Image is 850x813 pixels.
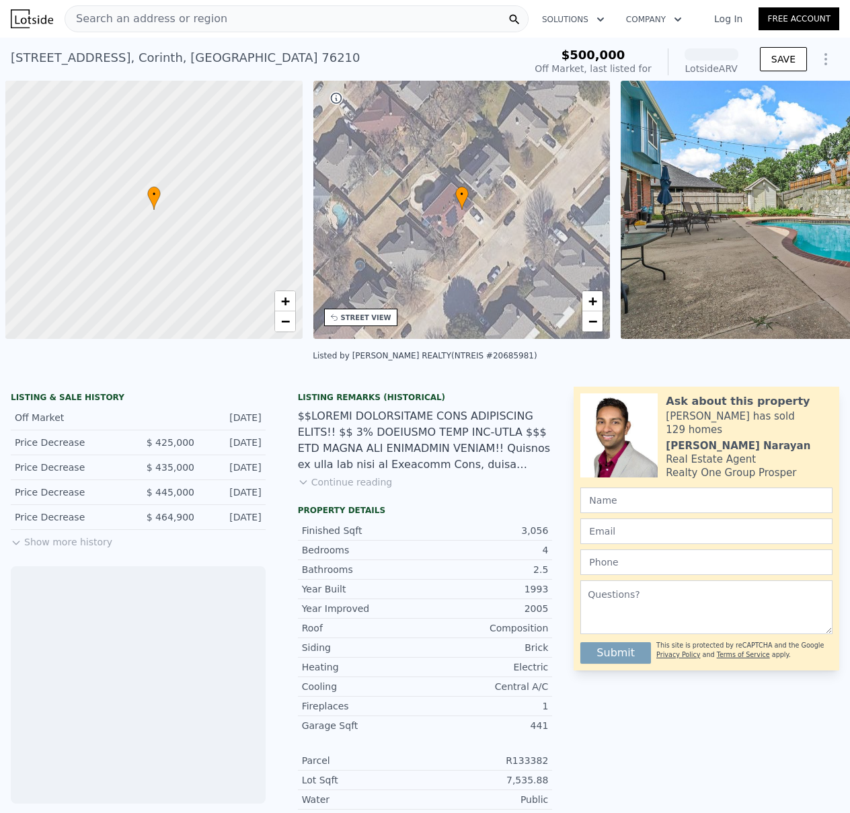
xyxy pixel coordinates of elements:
div: Listed by [PERSON_NAME] REALTY (NTREIS #20685981) [313,351,537,360]
a: Free Account [759,7,839,30]
span: + [280,293,289,309]
span: $ 425,000 [147,437,194,448]
a: Zoom in [275,291,295,311]
div: 1 [425,699,548,713]
div: Lotside ARV [685,62,738,75]
div: [PERSON_NAME] Narayan [666,439,810,453]
a: Terms of Service [717,651,770,658]
div: Composition [425,621,548,635]
span: • [455,188,469,200]
div: 2.5 [425,563,548,576]
div: • [147,186,161,210]
a: Zoom out [582,311,603,332]
div: Realty One Group Prosper [666,466,796,479]
span: $ 464,900 [147,512,194,522]
div: [DATE] [205,436,262,449]
input: Email [580,518,833,544]
button: Show Options [812,46,839,73]
div: 7,535.88 [425,773,548,787]
button: Continue reading [298,475,393,489]
a: Zoom in [582,291,603,311]
input: Phone [580,549,833,575]
div: 4 [425,543,548,557]
div: Price Decrease [15,461,127,474]
div: LISTING & SALE HISTORY [11,392,266,405]
span: $500,000 [562,48,625,62]
div: [PERSON_NAME] has sold 129 homes [666,410,833,436]
div: Year Improved [302,602,425,615]
div: 1993 [425,582,548,596]
div: Price Decrease [15,486,127,499]
div: Cooling [302,680,425,693]
div: • [455,186,469,210]
div: $$LOREMI DOLORSITAME CONS ADIPISCING ELITS!! $$ 3% DOEIUSMO TEMP INC-UTLA $$$ ETD MAGNA ALI ENIMA... [298,408,553,473]
div: Price Decrease [15,436,127,449]
div: Public [425,793,548,806]
div: Lot Sqft [302,773,425,787]
div: Fireplaces [302,699,425,713]
span: − [588,313,597,330]
span: • [147,188,161,200]
span: $ 435,000 [147,462,194,473]
button: Solutions [531,7,615,32]
div: Bathrooms [302,563,425,576]
input: Name [580,488,833,513]
div: Bedrooms [302,543,425,557]
div: Listing Remarks (Historical) [298,392,553,403]
button: Company [615,7,693,32]
button: Submit [580,642,651,664]
div: Electric [425,660,548,674]
div: Parcel [302,754,425,767]
div: Off Market, last listed for [535,62,652,75]
span: Search an address or region [65,11,227,27]
div: [DATE] [205,411,262,424]
div: R133382 [425,754,548,767]
div: [DATE] [205,486,262,499]
div: Real Estate Agent [666,453,756,466]
div: [DATE] [205,510,262,524]
div: Water [302,793,425,806]
div: Ask about this property [666,393,810,410]
img: Lotside [11,9,53,28]
a: Privacy Policy [656,651,700,658]
div: This site is protected by reCAPTCHA and the Google and apply. [656,637,833,664]
div: 441 [425,719,548,732]
div: Off Market [15,411,127,424]
div: Price Decrease [15,510,127,524]
div: Central A/C [425,680,548,693]
span: − [280,313,289,330]
div: Siding [302,641,425,654]
div: STREET VIEW [341,313,391,323]
span: + [588,293,597,309]
a: Log In [698,12,759,26]
div: Finished Sqft [302,524,425,537]
div: 2005 [425,602,548,615]
span: $ 445,000 [147,487,194,498]
div: Garage Sqft [302,719,425,732]
button: Show more history [11,530,112,549]
button: SAVE [760,47,807,71]
div: 3,056 [425,524,548,537]
div: [DATE] [205,461,262,474]
a: Zoom out [275,311,295,332]
div: [STREET_ADDRESS] , Corinth , [GEOGRAPHIC_DATA] 76210 [11,48,360,67]
div: Property details [298,505,553,516]
div: Heating [302,660,425,674]
div: Roof [302,621,425,635]
div: Brick [425,641,548,654]
div: Year Built [302,582,425,596]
